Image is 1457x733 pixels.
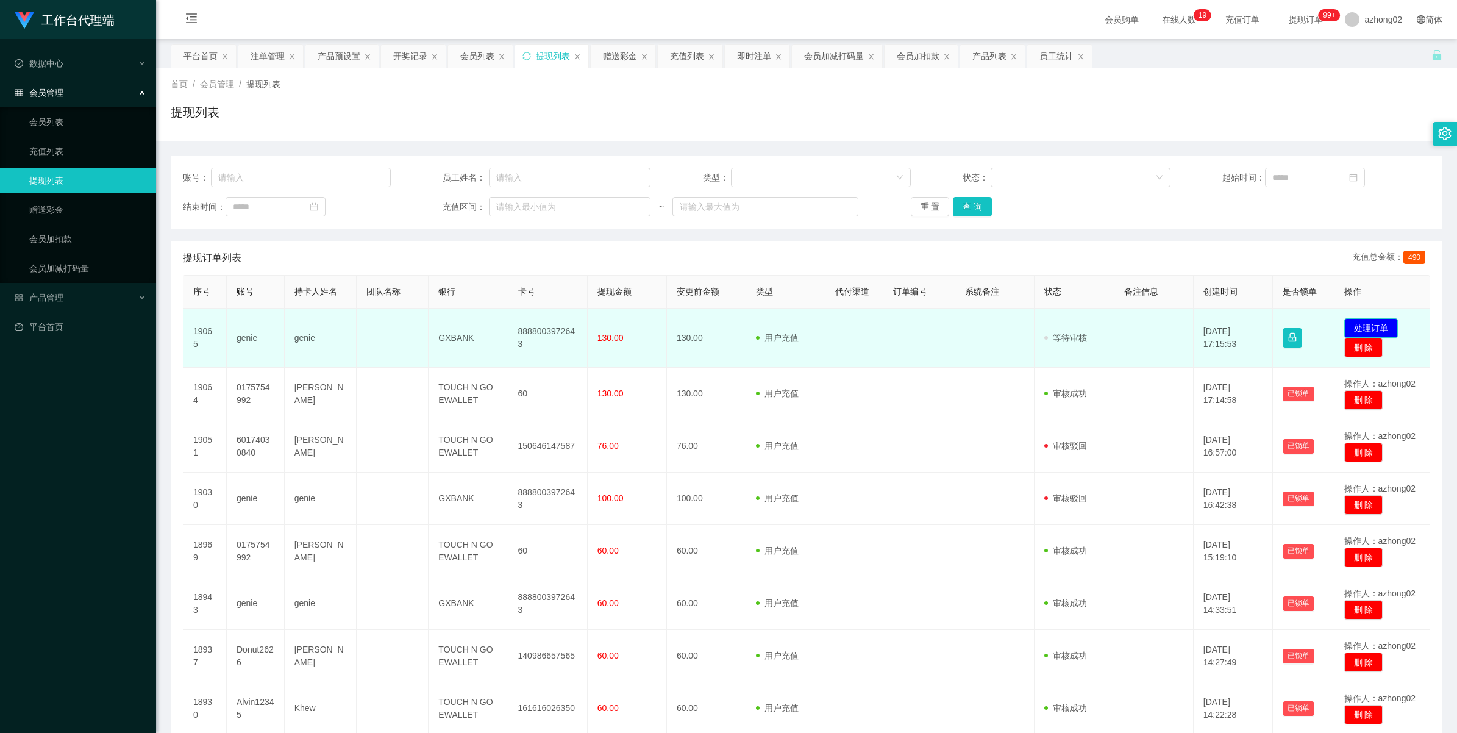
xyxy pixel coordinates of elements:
[1283,439,1314,454] button: 已锁单
[1194,630,1273,682] td: [DATE] 14:27:49
[183,630,227,682] td: 18937
[183,420,227,473] td: 19051
[1344,600,1383,620] button: 删 除
[667,630,746,682] td: 60.00
[285,420,357,473] td: [PERSON_NAME]
[1352,251,1430,265] div: 充值总金额：
[667,309,746,368] td: 130.00
[429,420,508,473] td: TOUCH N GO EWALLET
[294,287,337,296] span: 持卡人姓名
[893,287,927,296] span: 订单编号
[1283,596,1314,611] button: 已锁单
[251,45,285,68] div: 注单管理
[429,368,508,420] td: TOUCH N GO EWALLET
[756,388,799,398] span: 用户充值
[708,53,715,60] i: 图标: close
[1044,651,1087,660] span: 审核成功
[518,287,535,296] span: 卡号
[508,525,588,577] td: 60
[429,577,508,630] td: GXBANK
[1156,15,1202,24] span: 在线人数
[1124,287,1158,296] span: 备注信息
[804,45,864,68] div: 会员加减打码量
[1344,588,1416,598] span: 操作人：azhong02
[896,174,903,182] i: 图标: down
[756,333,799,343] span: 用户充值
[183,309,227,368] td: 19065
[285,368,357,420] td: [PERSON_NAME]
[1417,15,1425,24] i: 图标: global
[943,53,950,60] i: 图标: close
[29,139,146,163] a: 充值列表
[285,473,357,525] td: genie
[756,441,799,451] span: 用户充值
[672,197,858,216] input: 请输入最大值为
[193,287,210,296] span: 序号
[1044,493,1087,503] span: 审核驳回
[460,45,494,68] div: 会员列表
[1044,287,1061,296] span: 状态
[1202,9,1206,21] p: 9
[965,287,999,296] span: 系统备注
[522,52,531,60] i: 图标: sync
[597,287,632,296] span: 提现金额
[227,525,285,577] td: 0175754992
[288,53,296,60] i: 图标: close
[1283,328,1302,348] button: 图标: lock
[429,473,508,525] td: GXBANK
[1344,548,1383,567] button: 删 除
[1344,443,1383,462] button: 删 除
[508,420,588,473] td: 150646147587
[285,630,357,682] td: [PERSON_NAME]
[756,598,799,608] span: 用户充值
[285,577,357,630] td: genie
[1044,388,1087,398] span: 审核成功
[508,577,588,630] td: 8888003972643
[1044,441,1087,451] span: 审核驳回
[183,171,211,184] span: 账号：
[897,45,939,68] div: 会员加扣款
[239,79,241,89] span: /
[221,53,229,60] i: 图标: close
[1283,387,1314,401] button: 已锁单
[183,45,218,68] div: 平台首页
[1194,420,1273,473] td: [DATE] 16:57:00
[953,197,992,216] button: 查 询
[1344,641,1416,651] span: 操作人：azhong02
[1156,174,1163,182] i: 图标: down
[737,45,771,68] div: 即时注单
[1283,701,1314,716] button: 已锁单
[171,1,212,40] i: 图标: menu-fold
[1438,127,1452,140] i: 图标: setting
[972,45,1006,68] div: 产品列表
[1283,492,1314,506] button: 已锁单
[183,251,241,265] span: 提现订单列表
[41,1,115,40] h1: 工作台代理端
[597,333,624,343] span: 130.00
[1283,544,1314,559] button: 已锁单
[1044,333,1087,343] span: 等待审核
[1194,9,1211,21] sup: 19
[285,309,357,368] td: genie
[911,197,950,216] button: 重 置
[508,630,588,682] td: 140986657565
[667,473,746,525] td: 100.00
[1219,15,1266,24] span: 充值订单
[1344,536,1416,546] span: 操作人：azhong02
[867,53,875,60] i: 图标: close
[227,630,285,682] td: Donut2626
[200,79,234,89] span: 会员管理
[775,53,782,60] i: 图标: close
[15,59,63,68] span: 数据中心
[597,493,624,503] span: 100.00
[183,473,227,525] td: 19030
[1039,45,1074,68] div: 员工统计
[429,630,508,682] td: TOUCH N GO EWALLET
[183,201,226,213] span: 结束时间：
[1344,287,1361,296] span: 操作
[1283,15,1329,24] span: 提现订单
[1283,287,1317,296] span: 是否锁单
[227,473,285,525] td: genie
[536,45,570,68] div: 提现列表
[1431,49,1442,60] i: 图标: unlock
